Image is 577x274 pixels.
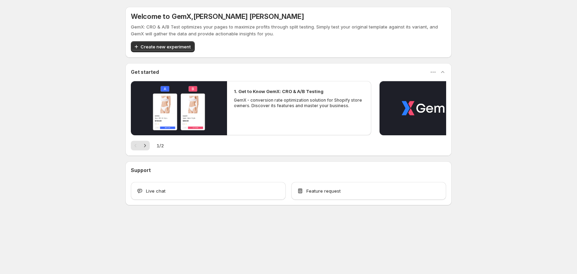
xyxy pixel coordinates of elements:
[234,88,324,95] h2: 1. Get to Know GemX: CRO & A/B Testing
[140,43,191,50] span: Create new experiment
[306,187,341,194] span: Feature request
[131,23,446,37] p: GemX: CRO & A/B Test optimizes your pages to maximize profits through split testing. Simply test ...
[234,98,364,109] p: GemX - conversion rate optimization solution for Shopify store owners. Discover its features and ...
[131,69,159,76] h3: Get started
[131,41,195,52] button: Create new experiment
[131,141,150,150] nav: Pagination
[191,12,304,21] span: , [PERSON_NAME] [PERSON_NAME]
[140,141,150,150] button: Next
[131,12,304,21] h5: Welcome to GemX
[131,167,151,174] h3: Support
[146,187,166,194] span: Live chat
[157,142,164,149] span: 1 / 2
[131,81,227,135] button: Play video
[380,81,476,135] button: Play video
